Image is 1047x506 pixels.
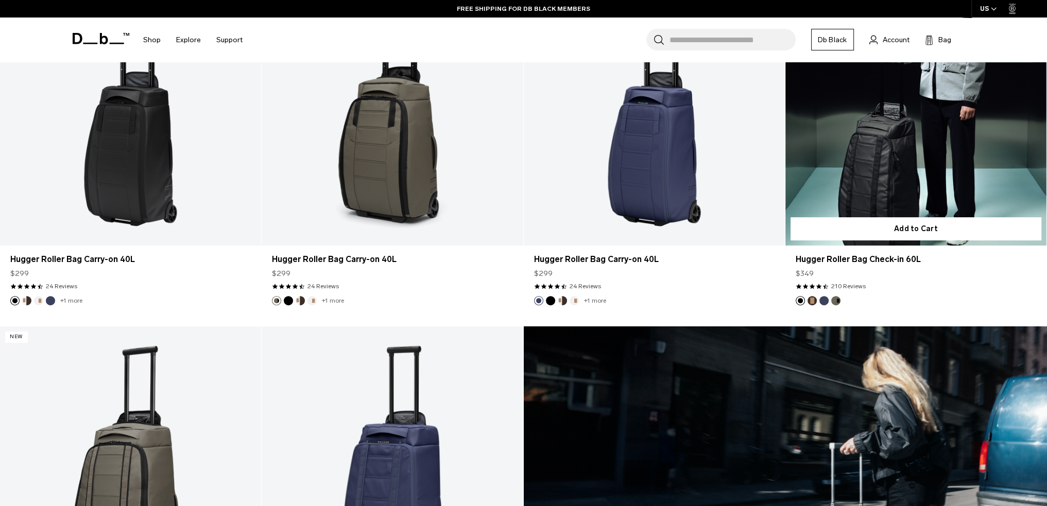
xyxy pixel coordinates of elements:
nav: Main Navigation [135,18,250,62]
button: Blue Hour [819,296,829,305]
a: 24 reviews [570,282,601,291]
a: Db Black [811,29,854,50]
a: Support [216,22,243,58]
span: Bag [938,34,951,45]
span: $299 [10,268,29,279]
button: Cappuccino [22,296,31,305]
span: Account [883,34,909,45]
a: Explore [176,22,201,58]
button: Blue Hour [534,296,543,305]
a: +1 more [584,297,606,304]
a: Hugger Roller Bag Carry-on 40L [272,253,512,266]
button: Add to Cart [791,217,1041,240]
span: $299 [534,268,553,279]
button: Oatmilk [570,296,579,305]
button: Black Out [284,296,293,305]
a: Account [869,33,909,46]
a: +1 more [60,297,82,304]
button: Black Out [796,296,805,305]
button: Bag [925,33,951,46]
span: $349 [796,268,814,279]
a: 24 reviews [46,282,77,291]
button: Black Out [546,296,555,305]
button: Cappuccino [296,296,305,305]
button: Oatmilk [307,296,317,305]
a: Hugger Roller Bag Carry-on 40L [10,253,251,266]
button: Oatmilk [34,296,43,305]
button: Black Out [10,296,20,305]
a: FREE SHIPPING FOR DB BLACK MEMBERS [457,4,590,13]
button: Forest Green [272,296,281,305]
a: 210 reviews [831,282,866,291]
a: Hugger Roller Bag Carry-on 40L [534,253,775,266]
button: Cappuccino [558,296,567,305]
a: Shop [143,22,161,58]
a: +1 more [322,297,344,304]
button: Forest Green [831,296,840,305]
a: Hugger Roller Bag Check-in 60L [796,253,1036,266]
p: New [5,331,27,342]
span: $299 [272,268,290,279]
button: Blue Hour [46,296,55,305]
a: 24 reviews [307,282,339,291]
button: Espresso [808,296,817,305]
